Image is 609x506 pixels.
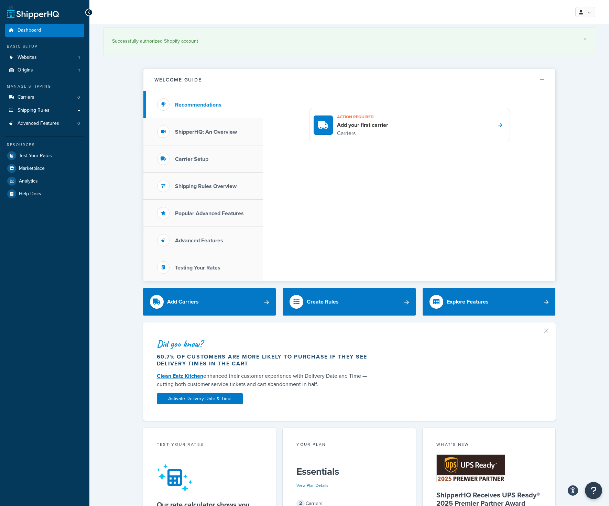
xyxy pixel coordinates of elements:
[18,67,33,73] span: Origins
[5,104,84,117] a: Shipping Rules
[157,339,374,349] div: Did you know?
[296,466,402,477] h5: Essentials
[5,150,84,162] a: Test Your Rates
[78,55,80,60] span: 1
[5,117,84,130] li: Advanced Features
[337,112,388,121] h3: Action required
[436,441,542,449] div: What's New
[5,162,84,175] a: Marketplace
[337,129,388,138] p: Carriers
[32,8,106,24] span: How would you rate your experience using ShipperHQ?
[5,188,84,200] a: Help Docs
[175,156,208,162] h3: Carrier Setup
[157,372,374,388] div: enhanced their customer experience with Delivery Date and Time — cutting both customer service ti...
[5,175,84,187] a: Analytics
[5,51,84,64] li: Websites
[5,51,84,64] a: Websites1
[154,77,202,82] h2: Welcome Guide
[18,121,59,126] span: Advanced Features
[18,95,34,100] span: Carriers
[5,91,84,104] li: Carriers
[5,142,84,148] div: Resources
[5,64,84,77] a: Origins1
[157,393,243,404] a: Activate Delivery Date & Time
[5,64,84,77] li: Origins
[296,482,328,488] a: View Plan Details
[5,84,84,89] div: Manage Shipping
[143,69,555,91] button: Welcome Guide
[296,441,402,449] div: Your Plan
[77,121,80,126] span: 0
[5,44,84,49] div: Basic Setup
[283,288,416,316] a: Create Rules
[423,288,556,316] a: Explore Features
[585,482,602,499] button: Open Resource Center
[307,297,339,307] div: Create Rules
[175,183,237,189] h3: Shipping Rules Overview
[143,288,276,316] a: Add Carriers
[5,24,84,37] a: Dashboard
[19,153,52,159] span: Test Your Rates
[18,27,41,33] span: Dashboard
[19,166,45,172] span: Marketplace
[77,95,80,100] span: 0
[92,30,119,42] a: Happy
[54,30,84,42] a: Neutral
[19,178,38,184] span: Analytics
[157,372,203,380] a: Clean Eatz Kitchen
[175,102,221,108] h3: Recommendations
[78,67,80,73] span: 1
[112,36,586,46] div: Successfully authorized Shopify account
[337,121,388,129] h4: Add your first carrier
[175,210,244,217] h3: Popular Advanced Features
[175,129,237,135] h3: ShipperHQ: An Overview
[167,297,199,307] div: Add Carriers
[13,30,46,42] a: Unhappy
[175,238,223,244] h3: Advanced Features
[584,36,586,42] a: ×
[447,297,489,307] div: Explore Features
[5,91,84,104] a: Carriers0
[157,441,262,449] div: Test your rates
[5,117,84,130] a: Advanced Features0
[157,353,374,367] div: 60.7% of customers are more likely to purchase if they see delivery times in the cart
[18,55,37,60] span: Websites
[175,265,220,271] h3: Testing Your Rates
[18,108,50,113] span: Shipping Rules
[19,191,41,197] span: Help Docs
